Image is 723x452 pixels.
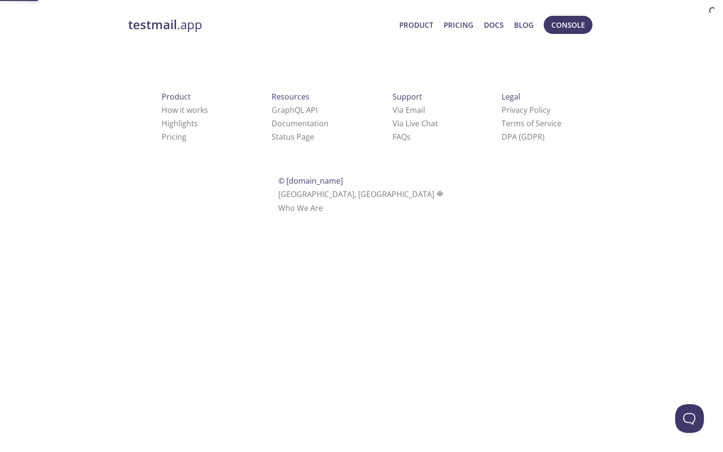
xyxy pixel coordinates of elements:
a: Who We Are [278,203,323,213]
a: GraphQL API [272,105,318,115]
a: Highlights [162,118,198,129]
span: [GEOGRAPHIC_DATA], [GEOGRAPHIC_DATA] [278,189,445,199]
a: testmail.app [128,17,392,33]
a: Via Email [393,105,425,115]
span: Support [393,91,422,102]
a: Docs [484,19,504,31]
strong: testmail [128,16,177,33]
span: Console [551,19,585,31]
span: Legal [502,91,520,102]
button: Console [544,16,592,34]
a: Product [399,19,433,31]
a: DPA (GDPR) [502,132,545,142]
a: Pricing [444,19,473,31]
iframe: Help Scout Beacon - Open [675,404,704,433]
a: How it works [162,105,208,115]
a: FAQ [393,132,411,142]
a: Via Live Chat [393,118,438,129]
span: © [DOMAIN_NAME] [278,176,343,186]
a: Privacy Policy [502,105,550,115]
a: Status Page [272,132,314,142]
a: Documentation [272,118,329,129]
a: Terms of Service [502,118,561,129]
span: Resources [272,91,309,102]
a: Blog [514,19,534,31]
span: s [407,132,411,142]
span: Product [162,91,191,102]
a: Pricing [162,132,186,142]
